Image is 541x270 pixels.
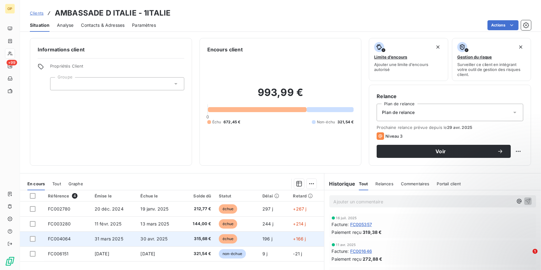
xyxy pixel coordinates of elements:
span: FC005357 [350,221,372,228]
span: Portail client [437,181,461,186]
span: FC001646 [350,248,372,254]
span: 272,88 € [363,256,382,262]
span: Surveiller ce client en intégrant votre outil de gestion des risques client. [457,62,526,77]
span: 196 j [262,236,272,241]
span: -21 j [293,251,302,256]
span: Analyse [57,22,73,28]
span: Tout [359,181,368,186]
span: +166 j [293,236,306,241]
h3: AMBASSADE D ITALIE - 1ITALIE [55,7,171,19]
span: Ajouter une limite d’encours autorisé [374,62,443,72]
span: 11 févr. 2025 [95,221,121,226]
iframe: Intercom live chat [520,249,535,264]
span: Prochaine relance prévue depuis le [377,125,523,130]
span: Graphe [68,181,83,186]
span: Contacts & Adresses [81,22,125,28]
span: 4 [72,193,78,199]
div: OP [5,4,15,14]
span: non-échue [219,249,246,258]
h6: Relance [377,92,523,100]
input: Ajouter une valeur [55,81,60,87]
h6: Encours client [207,46,243,53]
span: Paramètres [132,22,156,28]
span: 9 j [262,251,267,256]
span: 321,54 € [337,119,354,125]
span: Voir [384,149,497,154]
span: échue [219,234,238,244]
span: [DATE] [95,251,109,256]
span: FC002780 [48,206,70,211]
span: Facture : [332,221,349,228]
span: En cours [27,181,45,186]
span: 319,38 € [363,229,382,235]
span: 30 avr. 2025 [140,236,167,241]
span: 13 mars 2025 [140,221,169,226]
span: 1 [533,249,538,254]
span: 244 j [262,221,273,226]
div: Solde dû [186,193,211,198]
span: FC003280 [48,221,71,226]
span: FC004064 [48,236,71,241]
span: 315,68 € [186,236,211,242]
span: Limite d’encours [374,54,407,59]
span: Paiement reçu [332,256,362,262]
span: échue [219,219,238,229]
span: 19 janv. 2025 [140,206,168,211]
span: Plan de relance [382,109,415,116]
div: Statut [219,193,255,198]
span: Situation [30,22,49,28]
span: Commentaires [401,181,430,186]
span: 321,54 € [186,251,211,257]
span: 297 j [262,206,273,211]
span: 672,45 € [223,119,240,125]
span: 0 [206,114,209,119]
span: échue [219,204,238,214]
span: Propriétés Client [50,64,184,72]
h2: 993,99 € [207,86,354,105]
span: Clients [30,11,44,16]
button: Limite d’encoursAjouter une limite d’encours autorisé [369,38,448,81]
button: Gestion du risqueSurveiller ce client en intégrant votre outil de gestion des risques client. [452,38,531,81]
span: +267 j [293,206,306,211]
span: 31 mars 2025 [95,236,123,241]
div: Échue le [140,193,178,198]
span: Facture : [332,248,349,254]
div: Retard [293,193,320,198]
span: Gestion du risque [457,54,492,59]
span: Niveau 3 [385,134,402,139]
span: Paiement reçu [332,229,362,235]
img: Logo LeanPay [5,256,15,266]
h6: Historique [324,180,355,187]
div: Délai [262,193,285,198]
iframe: Intercom notifications message [416,210,541,253]
span: FC006151 [48,251,68,256]
div: Émise le [95,193,133,198]
button: Voir [377,145,511,158]
span: 20 déc. 2024 [95,206,124,211]
h6: Informations client [38,46,184,53]
span: 29 avr. 2025 [447,125,472,130]
span: Échu [212,119,221,125]
span: +214 j [293,221,306,226]
span: 11 avr. 2025 [336,243,356,247]
span: Tout [52,181,61,186]
button: Actions [487,20,519,30]
span: +99 [7,60,17,65]
span: Non-échu [317,119,335,125]
span: [DATE] [140,251,155,256]
span: 212,77 € [186,206,211,212]
div: Référence [48,193,87,199]
a: Clients [30,10,44,16]
span: Relances [376,181,393,186]
span: 144,00 € [186,221,211,227]
span: 16 juil. 2025 [336,216,357,220]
